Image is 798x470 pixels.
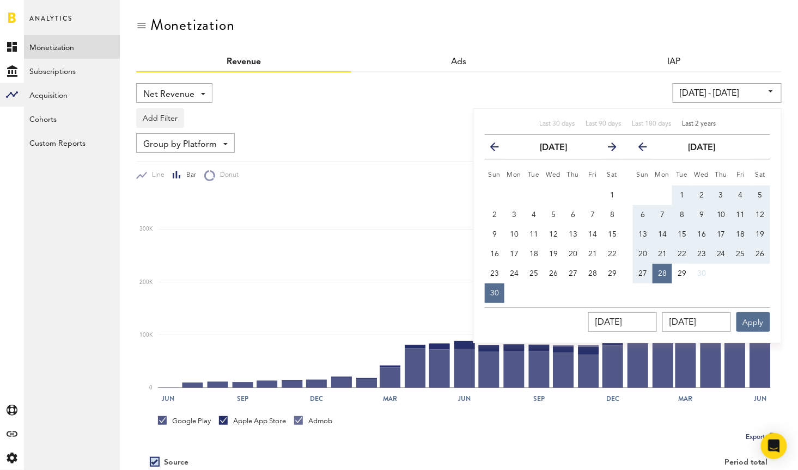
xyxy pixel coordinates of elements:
[588,270,597,277] span: 28
[162,394,175,404] text: Jun
[711,225,731,244] button: 17
[24,35,120,59] a: Monetization
[24,107,120,131] a: Cohorts
[529,250,538,258] span: 18
[563,264,583,283] button: 27
[569,270,577,277] span: 27
[237,394,248,404] text: Sep
[719,191,723,199] span: 3
[549,231,558,238] span: 12
[139,227,153,232] text: 300K
[638,250,647,258] span: 20
[139,332,153,338] text: 100K
[512,211,516,219] span: 3
[532,211,536,219] span: 4
[653,264,672,283] button: 28
[549,250,558,258] span: 19
[164,458,188,467] div: Source
[540,144,567,152] strong: [DATE]
[590,211,595,219] span: 7
[672,264,692,283] button: 29
[490,250,499,258] span: 16
[717,211,726,219] span: 10
[761,433,787,459] div: Open Intercom Messenger
[539,121,575,127] span: Last 30 days
[294,416,332,426] div: Admob
[529,270,538,277] span: 25
[492,211,497,219] span: 2
[524,225,544,244] button: 11
[608,250,617,258] span: 22
[699,211,704,219] span: 9
[551,211,556,219] span: 5
[602,244,622,264] button: 22
[529,231,538,238] span: 11
[658,250,667,258] span: 21
[80,8,119,17] span: Support
[544,264,563,283] button: 26
[588,172,597,178] small: Friday
[751,205,770,225] button: 12
[567,172,580,178] small: Thursday
[638,270,647,277] span: 27
[524,264,544,283] button: 25
[586,121,621,127] span: Last 90 days
[637,172,649,178] small: Sunday
[711,205,731,225] button: 10
[638,231,647,238] span: 13
[678,270,686,277] span: 29
[524,244,544,264] button: 18
[680,211,684,219] span: 8
[736,211,745,219] span: 11
[583,205,602,225] button: 7
[679,394,693,404] text: Mar
[150,16,235,34] div: Monetization
[563,244,583,264] button: 20
[688,144,715,152] strong: [DATE]
[756,211,765,219] span: 12
[29,12,72,35] span: Analytics
[310,394,323,404] text: Dec
[715,172,728,178] small: Thursday
[678,250,686,258] span: 22
[490,270,499,277] span: 23
[697,270,706,277] span: 30
[458,394,471,404] text: Jun
[743,430,782,444] button: Export
[602,205,622,225] button: 8
[608,270,617,277] span: 29
[507,172,522,178] small: Monday
[158,416,211,426] div: Google Play
[678,231,686,238] span: 15
[528,172,540,178] small: Tuesday
[583,244,602,264] button: 21
[24,59,120,83] a: Subscriptions
[485,205,504,225] button: 2
[544,225,563,244] button: 12
[633,205,653,225] button: 6
[139,280,153,285] text: 200K
[24,131,120,154] a: Custom Reports
[588,312,657,332] input: __/__/____
[588,231,597,238] span: 14
[756,231,765,238] span: 19
[485,283,504,303] button: 30
[504,264,524,283] button: 24
[452,58,467,66] a: Ads
[672,244,692,264] button: 22
[608,231,617,238] span: 15
[756,172,766,178] small: Saturday
[736,250,745,258] span: 25
[549,270,558,277] span: 26
[490,289,499,297] span: 30
[485,225,504,244] button: 9
[544,205,563,225] button: 5
[692,264,711,283] button: 30
[602,185,622,205] button: 1
[633,225,653,244] button: 13
[571,211,575,219] span: 6
[149,385,153,391] text: 0
[546,172,561,178] small: Wednesday
[143,85,194,104] span: Net Revenue
[227,58,261,66] a: Revenue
